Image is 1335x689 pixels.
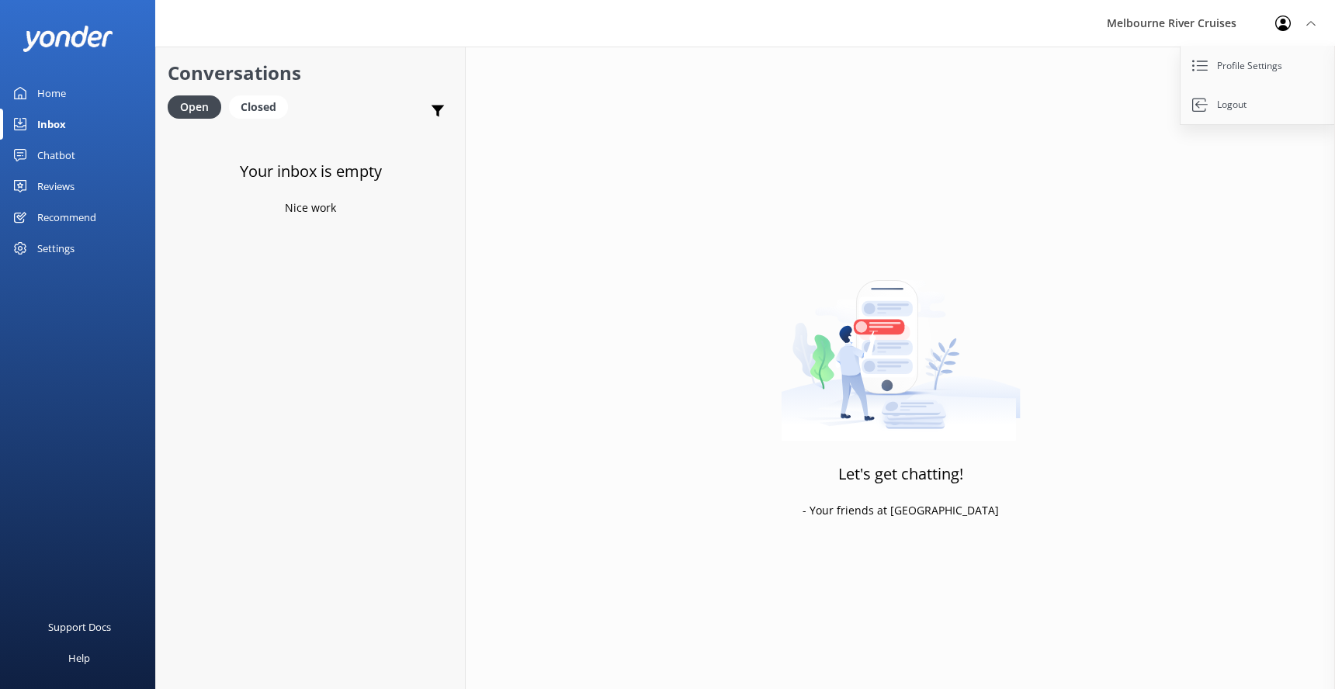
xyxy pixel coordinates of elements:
div: Inbox [37,109,66,140]
div: Chatbot [37,140,75,171]
p: Nice work [285,199,336,216]
div: Home [37,78,66,109]
img: artwork of a man stealing a conversation from at giant smartphone [781,248,1021,441]
div: Support Docs [48,611,111,642]
a: Open [168,98,229,115]
h3: Let's get chatting! [838,462,963,486]
div: Help [68,642,90,673]
div: Recommend [37,202,96,233]
div: Closed [229,95,288,119]
div: Settings [37,233,75,264]
h3: Your inbox is empty [240,159,382,184]
div: Reviews [37,171,75,202]
div: Open [168,95,221,119]
h2: Conversations [168,58,453,88]
a: Closed [229,98,296,115]
p: - Your friends at [GEOGRAPHIC_DATA] [803,502,999,519]
img: yonder-white-logo.png [23,26,113,51]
